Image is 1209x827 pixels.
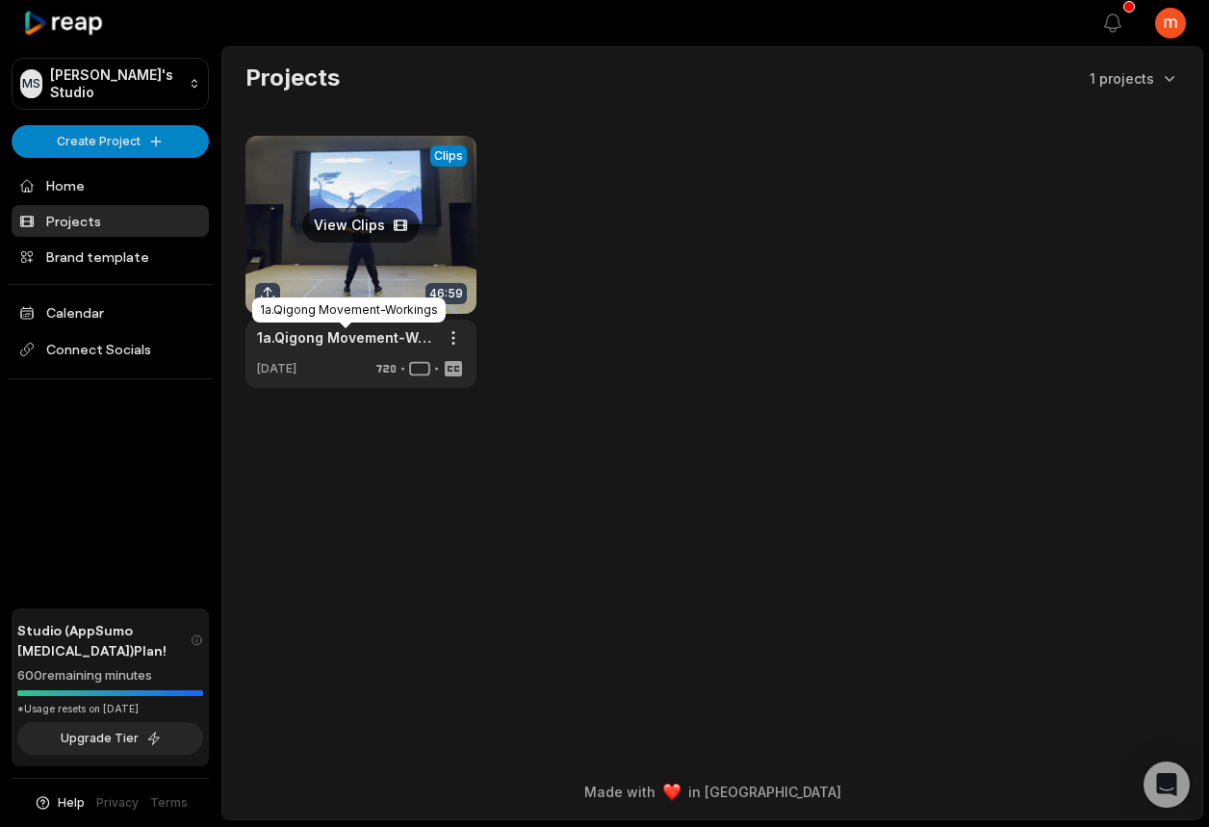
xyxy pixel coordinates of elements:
div: MS [20,69,42,98]
p: [PERSON_NAME]'s Studio [50,66,181,101]
h2: Projects [245,63,340,93]
a: Calendar [12,297,209,328]
div: 1a.Qigong Movement-Workings [252,297,446,323]
a: Terms [150,794,188,812]
a: Brand template [12,241,209,272]
button: 1 projects [1090,68,1179,89]
span: Studio (AppSumo [MEDICAL_DATA]) Plan! [17,620,191,660]
button: Upgrade Tier [17,722,203,755]
span: Help [58,794,85,812]
div: *Usage resets on [DATE] [17,702,203,716]
a: Projects [12,205,209,237]
a: Home [12,169,209,201]
span: Connect Socials [12,332,209,367]
div: Open Intercom Messenger [1144,762,1190,808]
img: heart emoji [663,784,681,801]
a: Privacy [96,794,139,812]
a: 1a.Qigong Movement-Workings [257,327,434,348]
button: Help [34,794,85,812]
button: Create Project [12,125,209,158]
div: 600 remaining minutes [17,666,203,685]
div: Made with in [GEOGRAPHIC_DATA] [240,782,1185,802]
